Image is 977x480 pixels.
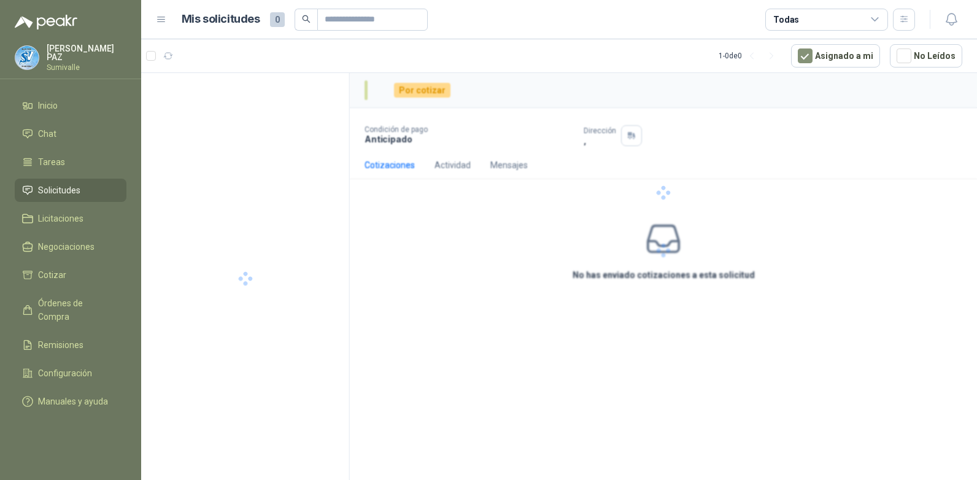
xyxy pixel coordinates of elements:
[47,64,126,71] p: Sumivalle
[47,44,126,61] p: [PERSON_NAME] PAZ
[38,184,80,197] span: Solicitudes
[182,10,260,28] h1: Mis solicitudes
[15,207,126,230] a: Licitaciones
[15,263,126,287] a: Cotizar
[38,99,58,112] span: Inicio
[38,338,83,352] span: Remisiones
[38,296,115,323] span: Órdenes de Compra
[38,268,66,282] span: Cotizar
[270,12,285,27] span: 0
[38,212,83,225] span: Licitaciones
[15,292,126,328] a: Órdenes de Compra
[15,179,126,202] a: Solicitudes
[38,366,92,380] span: Configuración
[15,235,126,258] a: Negociaciones
[791,44,880,68] button: Asignado a mi
[15,15,77,29] img: Logo peakr
[302,15,311,23] span: search
[38,395,108,408] span: Manuales y ayuda
[15,333,126,357] a: Remisiones
[15,362,126,385] a: Configuración
[719,46,781,66] div: 1 - 0 de 0
[15,94,126,117] a: Inicio
[38,240,95,254] span: Negociaciones
[890,44,962,68] button: No Leídos
[15,122,126,145] a: Chat
[15,390,126,413] a: Manuales y ayuda
[38,127,56,141] span: Chat
[773,13,799,26] div: Todas
[38,155,65,169] span: Tareas
[15,150,126,174] a: Tareas
[15,46,39,69] img: Company Logo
